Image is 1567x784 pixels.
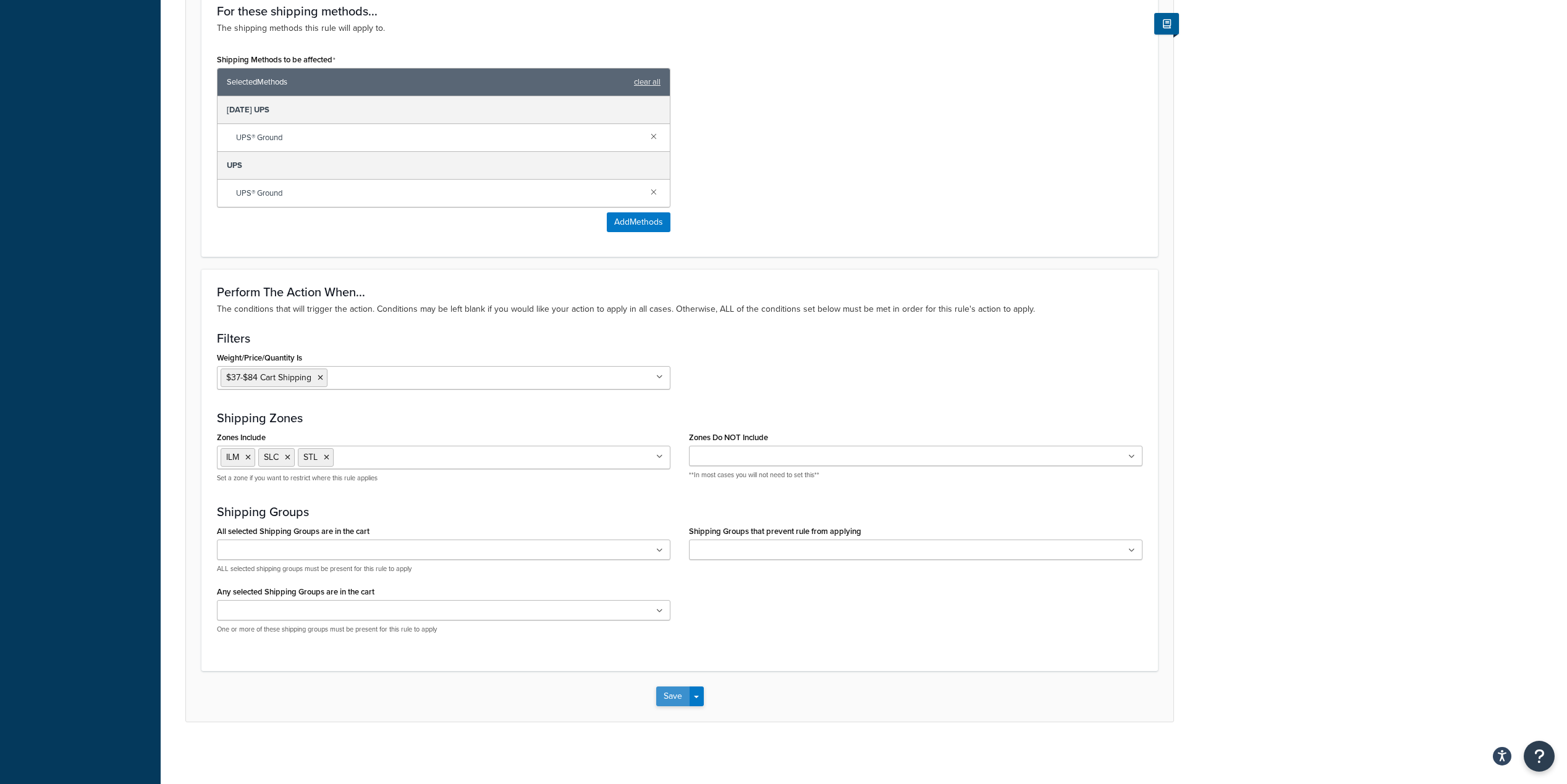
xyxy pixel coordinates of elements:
p: ALL selected shipping groups must be present for this rule to apply [217,564,670,573]
label: Weight/Price/Quantity Is [217,353,302,362]
label: Zones Include [217,433,266,442]
h3: Shipping Zones [217,411,1143,425]
p: Set a zone if you want to restrict where this rule applies [217,473,670,483]
span: Selected Methods [227,73,628,91]
label: Zones Do NOT Include [689,433,768,442]
p: The shipping methods this rule will apply to. [217,22,1143,35]
h3: For these shipping methods... [217,4,1143,18]
button: AddMethods [607,212,670,232]
h3: Shipping Groups [217,505,1143,519]
label: Any selected Shipping Groups are in the cart [217,587,374,596]
p: One or more of these shipping groups must be present for this rule to apply [217,625,670,634]
div: UPS [218,152,670,180]
span: $37-$84 Cart Shipping [226,371,311,384]
span: STL [303,451,318,464]
p: **In most cases you will not need to set this** [689,470,1143,480]
span: UPS® Ground [236,129,641,146]
p: The conditions that will trigger the action. Conditions may be left blank if you would like your ... [217,302,1143,316]
button: Open Resource Center [1524,741,1555,772]
span: UPS® Ground [236,185,641,202]
label: All selected Shipping Groups are in the cart [217,527,370,536]
h3: Filters [217,332,1143,345]
button: Show Help Docs [1154,13,1179,35]
label: Shipping Methods to be affected [217,55,336,65]
span: ILM [226,451,239,464]
div: [DATE] UPS [218,96,670,124]
span: SLC [264,451,279,464]
h3: Perform The Action When... [217,285,1143,299]
a: clear all [634,73,661,91]
button: Save [656,686,690,706]
label: Shipping Groups that prevent rule from applying [689,527,861,536]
